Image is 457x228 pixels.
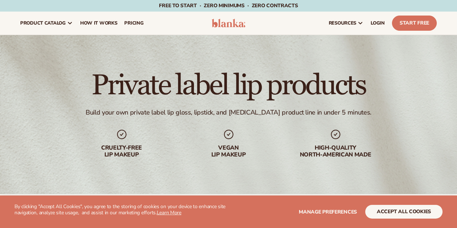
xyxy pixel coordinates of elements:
[77,12,121,35] a: How It Works
[212,19,246,27] img: logo
[365,205,443,219] button: accept all cookies
[159,2,298,9] span: Free to start · ZERO minimums · ZERO contracts
[371,20,385,26] span: LOGIN
[392,16,437,31] a: Start Free
[91,71,366,100] h1: Private label lip products
[182,145,275,158] div: Vegan lip makeup
[80,20,117,26] span: How It Works
[367,12,388,35] a: LOGIN
[20,20,66,26] span: product catalog
[124,20,143,26] span: pricing
[121,12,147,35] a: pricing
[299,208,357,215] span: Manage preferences
[17,12,77,35] a: product catalog
[76,145,168,158] div: Cruelty-free lip makeup
[86,108,371,117] div: Build your own private label lip gloss, lipstick, and [MEDICAL_DATA] product line in under 5 minu...
[325,12,367,35] a: resources
[157,209,181,216] a: Learn More
[329,20,356,26] span: resources
[289,145,382,158] div: High-quality North-american made
[14,204,229,216] p: By clicking "Accept All Cookies", you agree to the storing of cookies on your device to enhance s...
[299,205,357,219] button: Manage preferences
